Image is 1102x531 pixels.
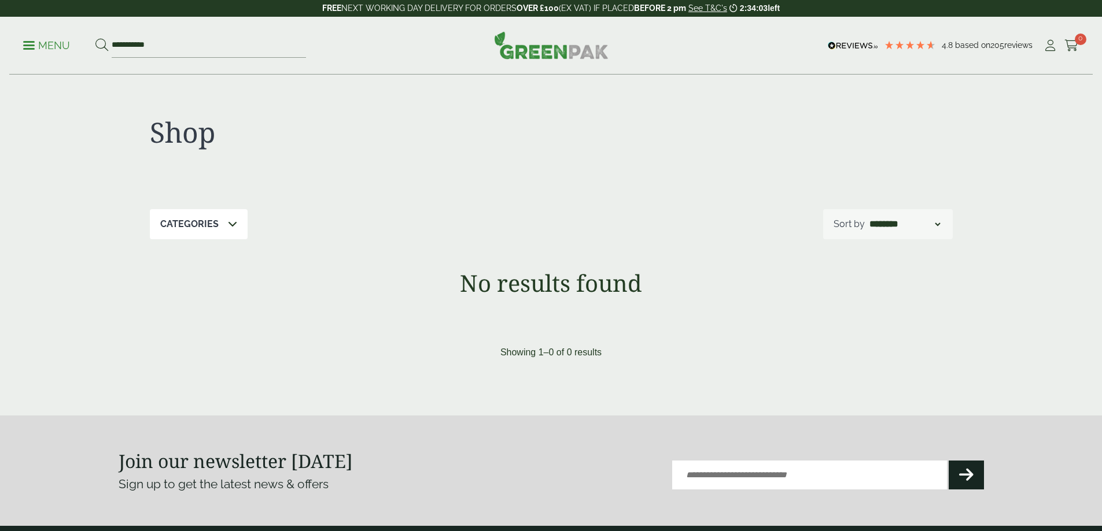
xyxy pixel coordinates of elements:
a: See T&C's [688,3,727,13]
span: left [768,3,780,13]
p: Categories [160,217,219,231]
a: Menu [23,39,70,50]
img: GreenPak Supplies [494,31,609,59]
span: 4.8 [942,40,955,50]
strong: OVER £100 [517,3,559,13]
strong: Join our newsletter [DATE] [119,448,353,473]
h1: Shop [150,116,551,149]
p: Menu [23,39,70,53]
i: Cart [1064,40,1079,51]
span: Based on [955,40,990,50]
h1: No results found [119,269,984,297]
strong: FREE [322,3,341,13]
i: My Account [1043,40,1057,51]
div: 4.79 Stars [884,40,936,50]
p: Sign up to get the latest news & offers [119,475,508,493]
span: 205 [990,40,1004,50]
a: 0 [1064,37,1079,54]
img: REVIEWS.io [828,42,878,50]
strong: BEFORE 2 pm [634,3,686,13]
p: Showing 1–0 of 0 results [500,346,602,359]
span: 2:34:03 [740,3,768,13]
p: Sort by [834,217,865,231]
select: Shop order [867,217,942,231]
span: 0 [1075,34,1086,45]
span: reviews [1004,40,1033,50]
